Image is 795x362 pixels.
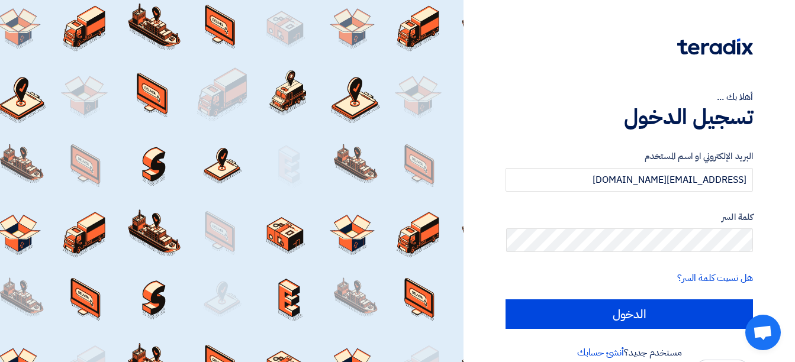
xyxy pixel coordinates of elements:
input: الدخول [506,299,753,329]
a: هل نسيت كلمة السر؟ [677,271,753,285]
label: كلمة السر [506,211,753,224]
img: Teradix logo [677,38,753,55]
a: أنشئ حسابك [577,345,624,360]
div: Open chat [745,315,781,350]
h1: تسجيل الدخول [506,104,753,130]
div: مستخدم جديد؟ [506,345,753,360]
input: أدخل بريد العمل الإلكتروني او اسم المستخدم الخاص بك ... [506,168,753,192]
div: أهلا بك ... [506,90,753,104]
label: البريد الإلكتروني او اسم المستخدم [506,150,753,163]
